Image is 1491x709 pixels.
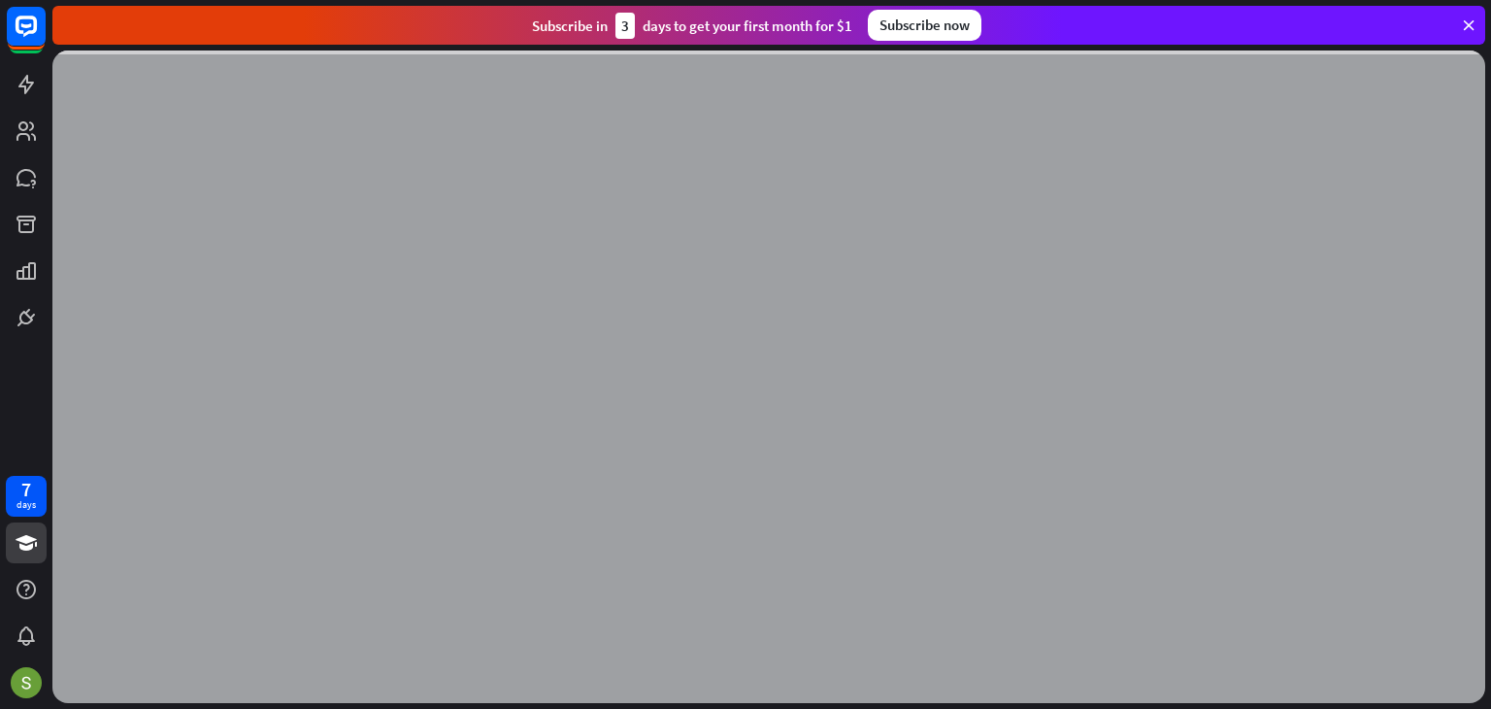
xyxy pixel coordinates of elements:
div: days [17,498,36,512]
div: 7 [21,481,31,498]
div: Subscribe in days to get your first month for $1 [532,13,852,39]
div: 3 [615,13,635,39]
a: 7 days [6,476,47,517]
div: Subscribe now [868,10,981,41]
